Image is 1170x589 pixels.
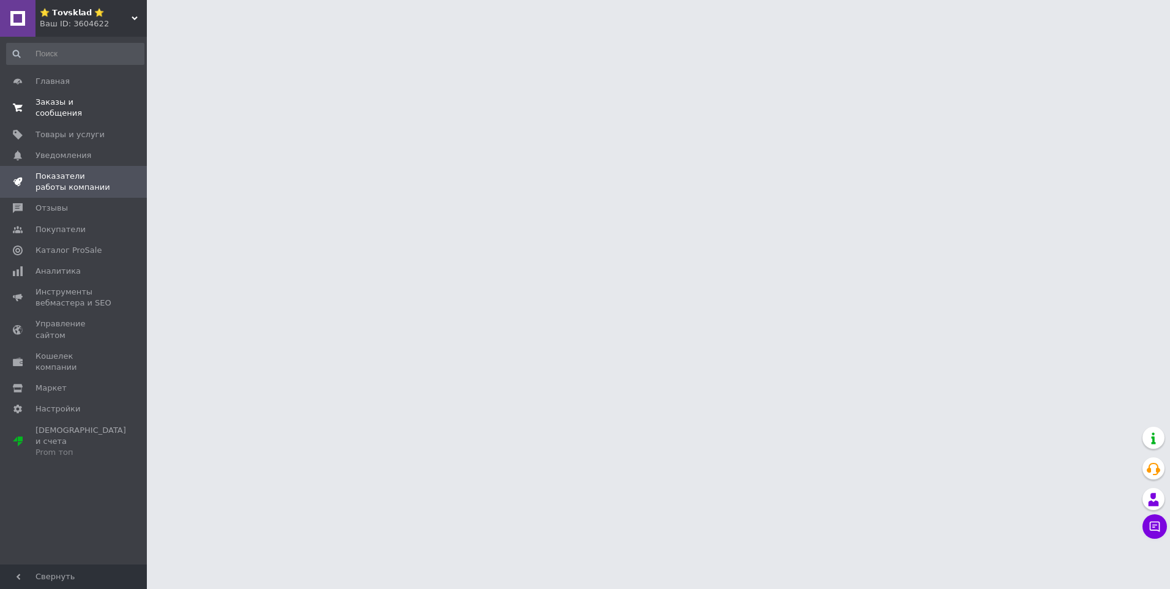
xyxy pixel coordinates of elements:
span: ⭐ 𝗧𝗼𝘃𝘀𝗸𝗹𝗮𝗱 ⭐ [40,7,132,18]
span: Товары и услуги [35,129,105,140]
span: Каталог ProSale [35,245,102,256]
input: Поиск [6,43,144,65]
span: Управление сайтом [35,318,113,340]
div: Prom топ [35,447,126,458]
span: Уведомления [35,150,91,161]
span: Кошелек компании [35,351,113,373]
span: Заказы и сообщения [35,97,113,119]
span: Маркет [35,383,67,394]
span: Инструменты вебмастера и SEO [35,287,113,309]
span: Покупатели [35,224,86,235]
span: [DEMOGRAPHIC_DATA] и счета [35,425,126,459]
span: Показатели работы компании [35,171,113,193]
div: Ваш ID: 3604622 [40,18,147,29]
span: Главная [35,76,70,87]
button: Чат с покупателем [1142,514,1167,539]
span: Аналитика [35,266,81,277]
span: Настройки [35,403,80,415]
span: Отзывы [35,203,68,214]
